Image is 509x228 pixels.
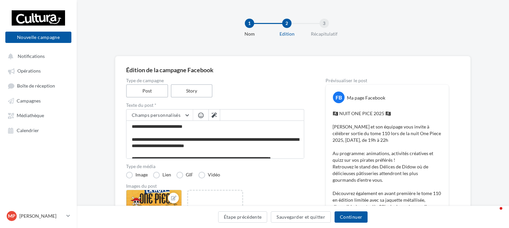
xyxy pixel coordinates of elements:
[347,95,385,101] div: Ma page Facebook
[171,84,213,98] label: Story
[266,31,308,37] div: Edition
[228,31,271,37] div: Nom
[126,78,304,83] label: Type de campagne
[4,95,73,107] a: Campagnes
[218,211,268,223] button: Étape précédente
[282,19,292,28] div: 2
[132,112,180,118] span: Champs personnalisés
[126,103,304,108] label: Texte du post *
[8,213,15,219] span: MP
[486,205,502,221] iframe: Intercom live chat
[176,172,193,178] label: GIF
[4,50,70,62] button: Notifications
[126,84,168,98] label: Post
[4,124,73,136] a: Calendrier
[4,109,73,121] a: Médiathèque
[245,19,254,28] div: 1
[17,127,39,133] span: Calendrier
[126,67,460,73] div: Édition de la campagne Facebook
[303,31,346,37] div: Récapitulatif
[17,113,44,118] span: Médiathèque
[198,172,220,178] label: Vidéo
[17,68,41,74] span: Opérations
[335,211,368,223] button: Continuer
[126,184,304,188] div: Images du post
[5,32,71,43] button: Nouvelle campagne
[18,53,45,59] span: Notifications
[153,172,171,178] label: Lien
[326,78,449,83] div: Prévisualiser le post
[333,92,345,103] div: FB
[5,210,71,222] a: MP [PERSON_NAME]
[320,19,329,28] div: 3
[126,110,193,121] button: Champs personnalisés
[17,98,41,104] span: Campagnes
[19,213,64,219] p: [PERSON_NAME]
[4,80,73,92] a: Boîte de réception
[126,172,148,178] label: Image
[271,211,331,223] button: Sauvegarder et quitter
[4,65,73,77] a: Opérations
[126,164,304,169] label: Type de média
[17,83,55,89] span: Boîte de réception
